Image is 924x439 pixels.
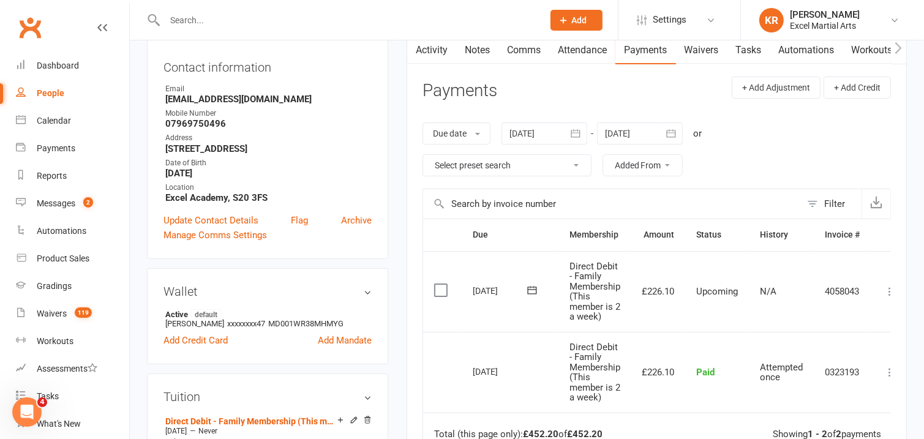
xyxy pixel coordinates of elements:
div: Tasks [37,391,59,401]
a: Direct Debit - Family Membership (This member is 2 a week) [165,416,337,426]
a: What's New [16,410,129,438]
span: 4 [37,397,47,407]
a: Automations [770,36,843,64]
div: Reports [37,171,67,181]
div: [DATE] [473,281,529,300]
a: Calendar [16,107,129,135]
span: Direct Debit - Family Membership (This member is 2 a week) [569,261,620,323]
strong: [EMAIL_ADDRESS][DOMAIN_NAME] [165,94,372,105]
div: KR [759,8,784,32]
a: People [16,80,129,107]
div: Workouts [37,336,73,346]
a: Workouts [16,328,129,355]
span: Upcoming [697,286,738,297]
div: Product Sales [37,253,89,263]
span: default [191,309,221,319]
input: Search by invoice number [423,189,801,219]
strong: Excel Academy, S20 3FS [165,192,372,203]
a: Add Mandate [318,333,372,348]
div: Automations [37,226,86,236]
div: Gradings [37,281,72,291]
a: Messages 2 [16,190,129,217]
h3: Tuition [163,390,372,403]
span: N/A [761,286,777,297]
h3: Payments [423,81,497,100]
a: Update Contact Details [163,213,258,228]
a: Waivers 119 [16,300,129,328]
div: What's New [37,419,81,429]
a: Payments [615,36,676,64]
strong: [DATE] [165,168,372,179]
th: Invoice # [814,219,871,250]
a: Tasks [727,36,770,64]
th: Amount [631,219,686,250]
a: Waivers [676,36,727,64]
a: Flag [291,213,308,228]
a: Dashboard [16,52,129,80]
button: Filter [801,189,862,219]
div: Dashboard [37,61,79,70]
span: [DATE] [165,427,187,435]
span: 2 [83,197,93,208]
div: Excel Martial Arts [790,20,860,31]
div: Email [165,83,372,95]
a: Product Sales [16,245,129,272]
button: Added From [603,154,683,176]
div: People [37,88,64,98]
button: Due date [423,122,490,144]
a: Archive [341,213,372,228]
input: Search... [161,12,535,29]
th: Due [462,219,558,250]
th: History [749,219,814,250]
div: or [694,126,702,141]
strong: 07969750496 [165,118,372,129]
a: Clubworx [15,12,45,43]
span: Attempted once [761,362,803,383]
span: xxxxxxxx47 [227,319,265,328]
span: MD001WR38MHMYG [268,319,344,328]
strong: Active [165,309,366,319]
li: [PERSON_NAME] [163,307,372,330]
h3: Contact information [163,56,372,74]
button: Add [550,10,603,31]
div: Location [165,182,372,193]
div: Filter [824,197,845,211]
a: Comms [498,36,549,64]
div: Address [165,132,372,144]
a: Reports [16,162,129,190]
a: Workouts [843,36,901,64]
td: £226.10 [631,332,686,413]
div: Waivers [37,309,67,318]
div: Assessments [37,364,97,373]
div: Payments [37,143,75,153]
span: Settings [653,6,686,34]
div: [DATE] [473,362,529,381]
div: Calendar [37,116,71,126]
a: Tasks [16,383,129,410]
button: + Add Credit [824,77,891,99]
span: Direct Debit - Family Membership (This member is 2 a week) [569,342,620,403]
a: Add Credit Card [163,333,228,348]
span: Add [572,15,587,25]
a: Assessments [16,355,129,383]
td: 4058043 [814,251,871,332]
a: Activity [407,36,456,64]
td: 0323193 [814,332,871,413]
button: + Add Adjustment [732,77,821,99]
a: Notes [456,36,498,64]
span: Paid [697,367,715,378]
a: Gradings [16,272,129,300]
th: Status [686,219,749,250]
iframe: Intercom live chat [12,397,42,427]
div: Mobile Number [165,108,372,119]
div: Messages [37,198,75,208]
a: Attendance [549,36,615,64]
th: Membership [558,219,631,250]
strong: [STREET_ADDRESS] [165,143,372,154]
div: — [162,426,372,436]
a: Manage Comms Settings [163,228,267,242]
a: Automations [16,217,129,245]
span: Never [198,427,217,435]
div: [PERSON_NAME] [790,9,860,20]
div: Date of Birth [165,157,372,169]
